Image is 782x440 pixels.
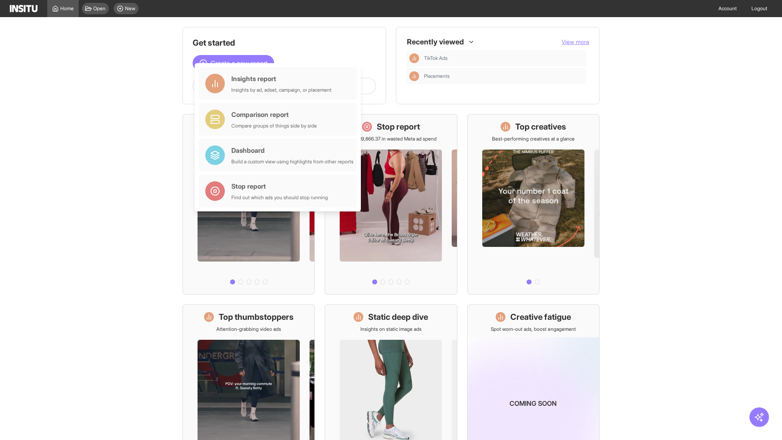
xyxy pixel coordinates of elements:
[377,121,420,132] h1: Stop report
[216,326,281,332] p: Attention-grabbing video ads
[424,73,583,79] span: Placements
[93,5,105,12] span: Open
[182,114,315,295] a: What's live nowSee all active ads instantly
[345,136,437,142] p: Save £19,866.37 in wasted Meta ad spend
[10,5,37,12] img: Logo
[562,38,589,46] button: View more
[424,55,448,62] span: TikTok Ads
[231,194,328,201] div: Find out which ads you should stop running
[231,181,328,191] div: Stop report
[231,87,332,93] div: Insights by ad, adset, campaign, or placement
[211,58,268,68] span: Create a new report
[60,5,74,12] span: Home
[360,326,422,332] p: Insights on static image ads
[424,55,583,62] span: TikTok Ads
[193,55,274,71] button: Create a new report
[231,145,354,155] div: Dashboard
[193,37,376,48] h1: Get started
[467,114,600,295] a: Top creativesBest-performing creatives at a glance
[409,71,419,81] div: Insights
[219,311,294,323] h1: Top thumbstoppers
[231,158,354,165] div: Build a custom view using highlights from other reports
[368,311,428,323] h1: Static deep dive
[125,5,135,12] span: New
[424,73,450,79] span: Placements
[515,121,566,132] h1: Top creatives
[562,38,589,45] span: View more
[409,53,419,63] div: Insights
[325,114,457,295] a: Stop reportSave £19,866.37 in wasted Meta ad spend
[231,123,317,129] div: Compare groups of things side by side
[231,110,317,119] div: Comparison report
[231,74,332,84] div: Insights report
[492,136,575,142] p: Best-performing creatives at a glance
